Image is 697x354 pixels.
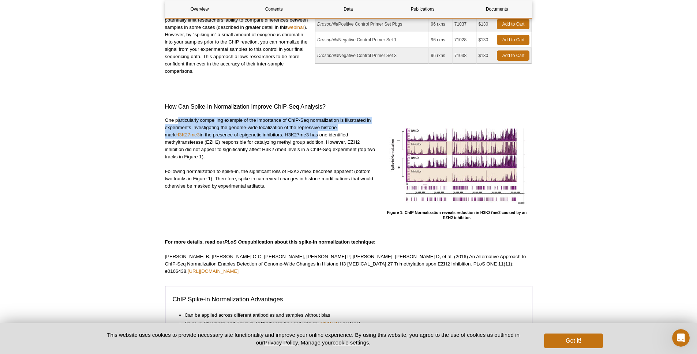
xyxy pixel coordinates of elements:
[315,16,429,32] td: Positive Control Primer Set Pbgs
[94,331,532,346] p: This website uses cookies to provide necessary site functionality and improve your online experie...
[381,210,532,220] h4: Figure 1: ChIP Normalization reveals reduction in H3K27me3 caused by an EZH2 inhibitor.
[497,50,529,61] a: Add to Cart
[165,102,532,111] h3: How Can Spike-In Normalization Improve ChIP-Seq Analysis?
[165,253,532,275] p: [PERSON_NAME] B, [PERSON_NAME] C-C, [PERSON_NAME], [PERSON_NAME] P, [PERSON_NAME], [PERSON_NAME] ...
[453,48,477,64] td: 71038
[173,295,525,304] h2: ChIP Spike-in Normalization Advantages
[429,32,452,48] td: 96 rxns
[264,339,297,346] a: Privacy Policy
[429,16,452,32] td: 96 rxns
[188,268,239,274] a: [URL][DOMAIN_NAME]
[388,0,457,18] a: Publications
[453,16,477,32] td: 71037
[672,329,690,347] iframe: Intercom live chat
[477,48,495,64] td: $130
[497,35,529,45] a: Add to Cart
[287,25,304,30] a: webinar
[315,32,429,48] td: Negative Control Primer Set 1
[176,132,200,138] a: H3K27me3
[165,239,376,245] strong: For more details, read our publication about this spike-in normalization technique:
[477,16,495,32] td: $130
[453,32,477,48] td: 71028
[314,0,383,18] a: Data
[429,48,452,64] td: 96 rxns
[165,168,376,190] p: Following normalization to spike-in, the significant loss of H3K27me3 becomes apparent (bottom tw...
[165,117,376,161] p: One particularly compelling example of the importance of ChIP-Seq normalization is illustrated in...
[477,32,495,48] td: $130
[224,239,247,245] em: PLoS One
[185,319,517,327] li: Spike-in Chromatin and Spike-in Antibody can be used with any or protocol
[497,19,529,29] a: Add to Cart
[185,309,517,319] li: Can be applied across different antibodies and samples without bias
[544,334,603,348] button: Got it!
[317,37,338,42] i: Drosophila
[165,0,234,18] a: Overview
[315,48,429,64] td: Negative Control Primer Set 3
[383,117,530,208] img: ChIP Normalization reveals changes in H3K27me3 levels following treatment with EZH2 inhibitor.
[317,53,338,58] i: Drosophila
[317,22,338,27] i: Drosophila
[240,0,308,18] a: Contents
[462,0,531,18] a: Documents
[320,320,337,327] a: ChIP kit
[333,339,369,346] button: cookie settings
